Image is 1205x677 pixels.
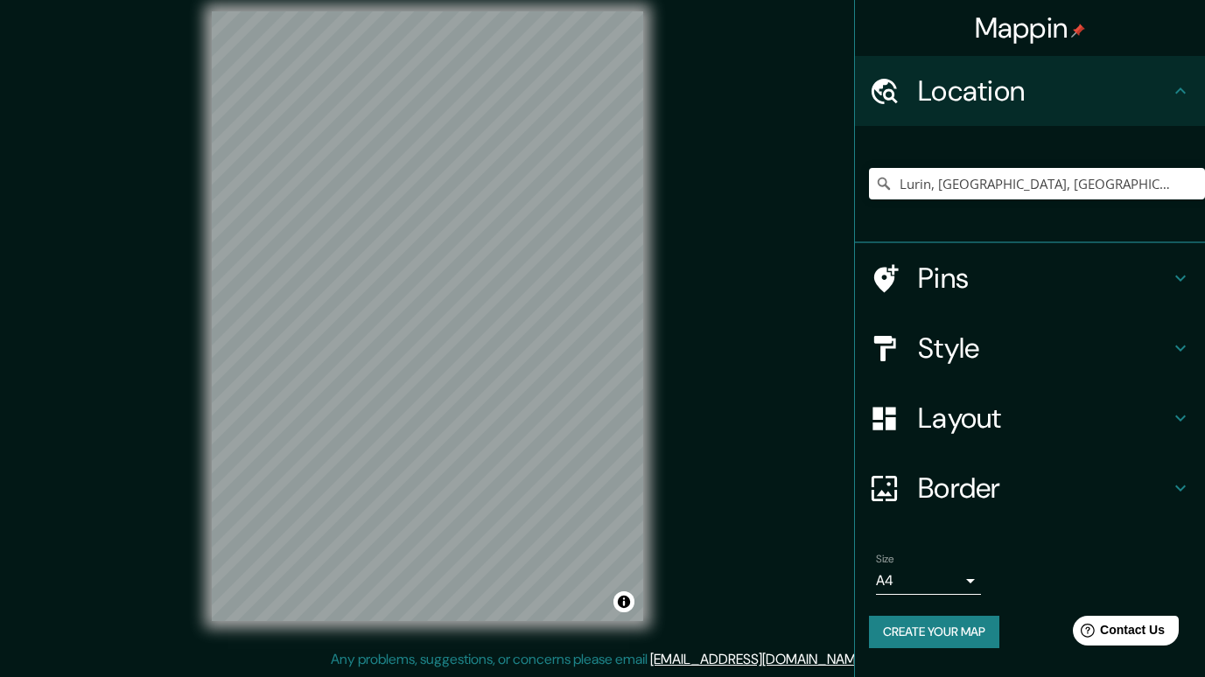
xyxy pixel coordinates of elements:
[918,331,1170,366] h4: Style
[855,313,1205,383] div: Style
[212,11,643,621] canvas: Map
[331,649,869,670] p: Any problems, suggestions, or concerns please email .
[975,10,1086,45] h4: Mappin
[1049,609,1186,658] iframe: Help widget launcher
[918,471,1170,506] h4: Border
[869,168,1205,199] input: Pick your city or area
[869,616,999,648] button: Create your map
[855,243,1205,313] div: Pins
[650,650,866,668] a: [EMAIL_ADDRESS][DOMAIN_NAME]
[613,591,634,612] button: Toggle attribution
[918,401,1170,436] h4: Layout
[876,552,894,567] label: Size
[1071,24,1085,38] img: pin-icon.png
[918,261,1170,296] h4: Pins
[855,383,1205,453] div: Layout
[855,56,1205,126] div: Location
[855,453,1205,523] div: Border
[918,73,1170,108] h4: Location
[876,567,981,595] div: A4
